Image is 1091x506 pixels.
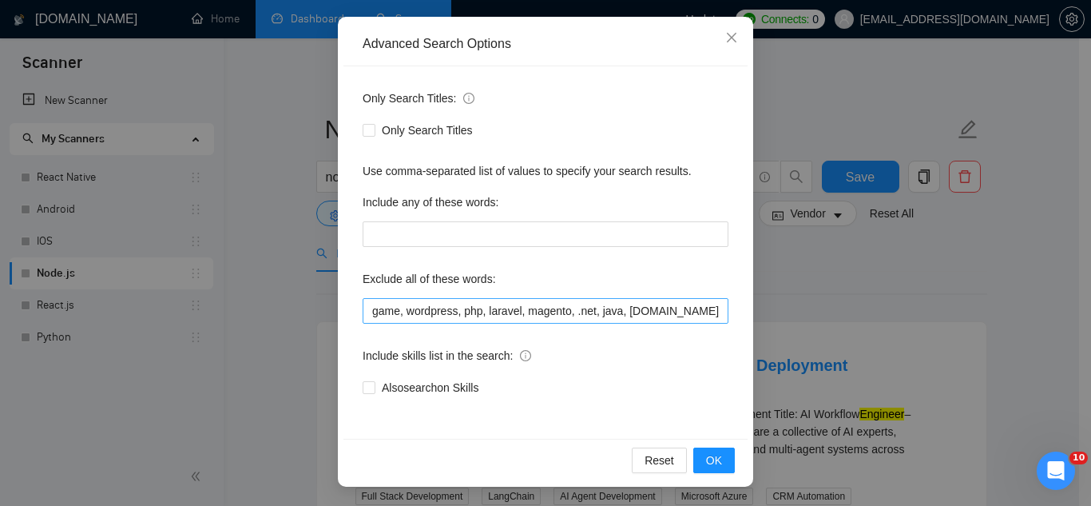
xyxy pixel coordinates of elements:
[693,448,735,473] button: OK
[632,448,687,473] button: Reset
[1069,452,1088,464] span: 10
[363,266,496,292] label: Exclude all of these words:
[363,189,498,215] label: Include any of these words:
[363,162,728,180] div: Use comma-separated list of values to specify your search results.
[363,347,531,365] span: Include skills list in the search:
[725,31,738,44] span: close
[463,93,474,104] span: info-circle
[1037,452,1075,490] iframe: Intercom live chat
[706,452,722,469] span: OK
[375,379,485,396] span: Also search on Skills
[363,35,728,53] div: Advanced Search Options
[375,122,479,139] span: Only Search Titles
[710,17,753,60] button: Close
[363,90,474,107] span: Only Search Titles:
[645,452,674,469] span: Reset
[520,350,531,361] span: info-circle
